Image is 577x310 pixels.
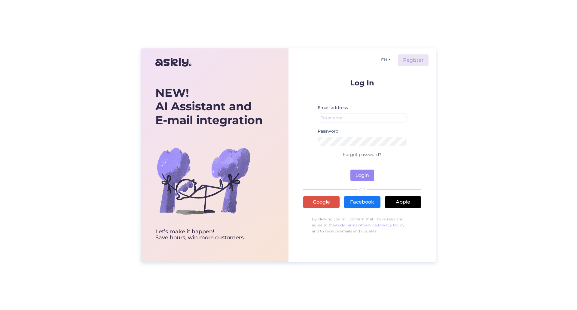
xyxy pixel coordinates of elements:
[318,105,348,111] label: Email address
[398,54,429,66] a: Register
[318,113,407,123] input: Enter email
[344,196,380,208] a: Facebook
[155,55,191,69] img: Askly
[335,223,377,227] a: Askly Terms of Service
[303,213,421,237] p: By clicking Log In, I confirm that I have read and agree to the , , and to receive emails and upd...
[378,223,405,227] a: Privacy Policy
[303,196,340,208] a: Google
[385,196,421,208] a: Apple
[358,188,367,192] span: OR
[155,86,189,100] b: NEW!
[155,133,252,229] img: bg-askly
[155,229,263,241] div: Let’s make it happen! Save hours, win more customers.
[343,152,381,157] a: Forgot password?
[318,128,339,134] label: Password
[303,79,421,87] p: Log In
[155,86,263,127] div: AI Assistant and E-mail integration
[350,170,374,181] button: Login
[379,56,393,64] button: EN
